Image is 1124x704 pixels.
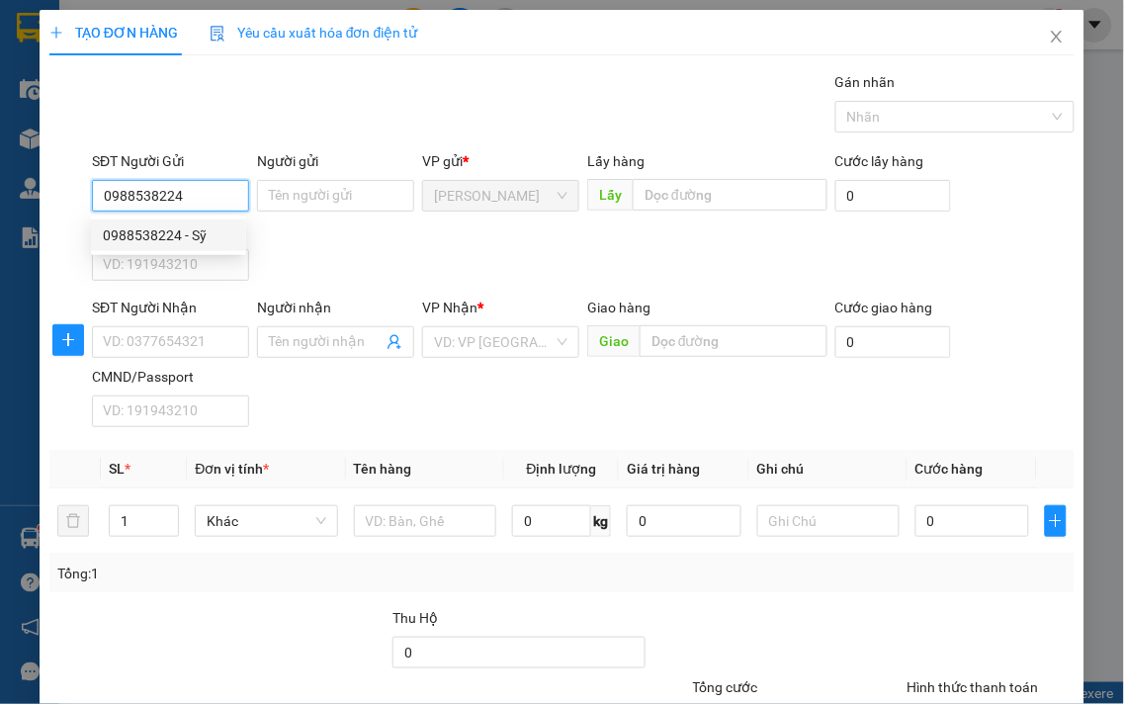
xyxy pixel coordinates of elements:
[257,150,414,172] div: Người gửi
[210,26,225,42] img: icon
[15,125,178,148] div: 30.000
[422,300,477,315] span: VP Nhận
[17,17,47,38] span: Gửi:
[53,332,83,348] span: plus
[915,461,984,477] span: Cước hàng
[189,17,389,61] div: [GEOGRAPHIC_DATA]
[1049,29,1065,44] span: close
[109,461,125,477] span: SL
[640,325,827,357] input: Dọc đường
[587,179,633,211] span: Lấy
[207,506,325,536] span: Khác
[195,461,269,477] span: Đơn vị tính
[49,25,178,41] span: TẠO ĐƠN HÀNG
[49,26,63,40] span: plus
[434,181,567,211] span: Phan Thiết
[103,224,234,246] div: 0988538224 - Sỹ
[1046,513,1066,529] span: plus
[1045,505,1067,537] button: plus
[17,61,175,85] div: Phong
[92,366,249,388] div: CMND/Passport
[210,25,418,41] span: Yêu cầu xuất hóa đơn điện tử
[633,179,827,211] input: Dọc đường
[693,679,758,695] span: Tổng cước
[908,679,1039,695] label: Hình thức thanh toán
[587,325,640,357] span: Giao
[354,461,412,477] span: Tên hàng
[387,334,402,350] span: user-add
[835,74,896,90] label: Gán nhãn
[422,150,579,172] div: VP gửi
[627,505,740,537] input: 0
[627,461,700,477] span: Giá trị hàng
[835,326,951,358] input: Cước giao hàng
[257,297,414,318] div: Người nhận
[835,153,924,169] label: Cước lấy hàng
[57,563,436,584] div: Tổng: 1
[189,85,389,113] div: 0335394412
[749,450,908,488] th: Ghi chú
[835,300,933,315] label: Cước giao hàng
[189,17,236,38] span: Nhận:
[15,127,109,147] span: CƯỚC RỒI :
[587,153,645,169] span: Lấy hàng
[17,17,175,61] div: [PERSON_NAME]
[92,297,249,318] div: SĐT Người Nhận
[835,180,951,212] input: Cước lấy hàng
[17,85,175,113] div: 0918404613
[91,220,246,251] div: 0988538224 - Sỹ
[392,610,438,626] span: Thu Hộ
[92,150,249,172] div: SĐT Người Gửi
[1029,10,1084,65] button: Close
[189,61,389,85] div: [PERSON_NAME]
[354,505,496,537] input: VD: Bàn, Ghế
[527,461,597,477] span: Định lượng
[57,505,89,537] button: delete
[52,324,84,356] button: plus
[757,505,900,537] input: Ghi Chú
[587,300,650,315] span: Giao hàng
[591,505,611,537] span: kg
